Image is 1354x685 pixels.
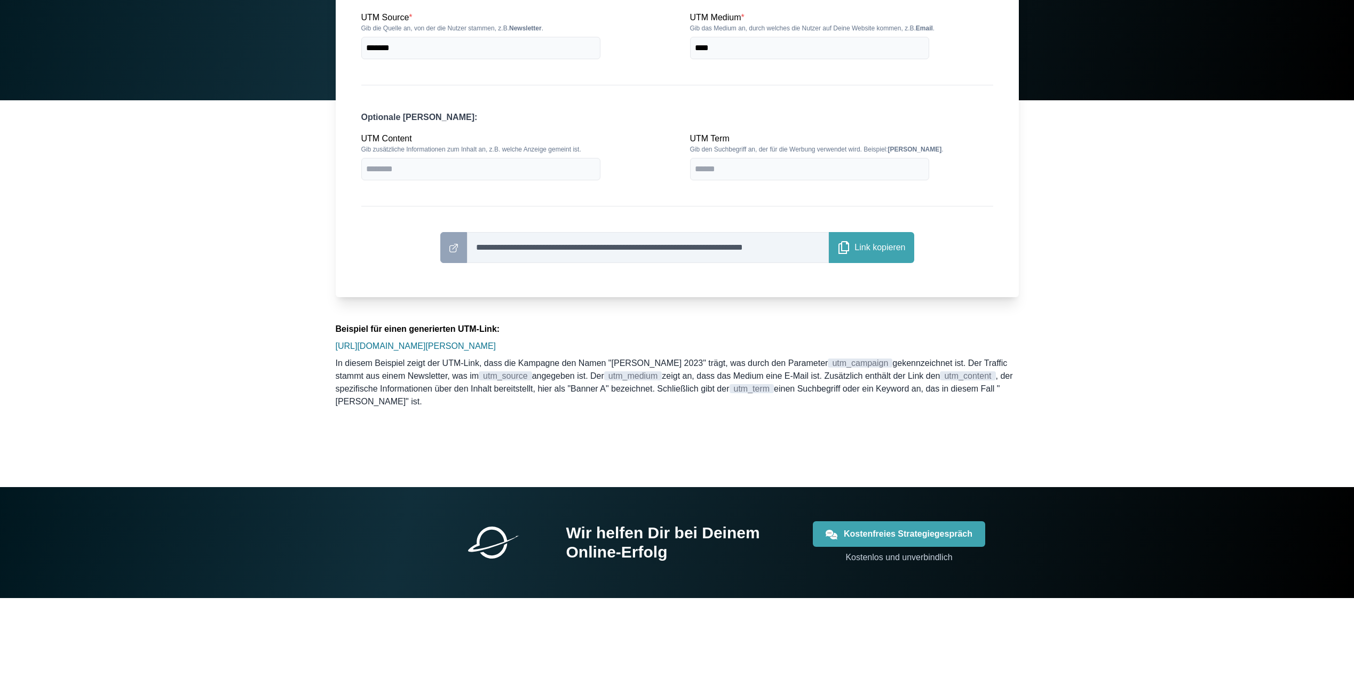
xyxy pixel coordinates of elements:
label: UTM Medium [690,13,745,22]
span: utm_source [479,371,532,380]
p: Gib den Suchbegriff an, der für die Werbung verwendet wird. Beispiel: . [690,145,993,154]
img: Marketing Planet Logo [468,527,519,559]
span: utm_campaign [828,359,892,368]
h3: Wir helfen Dir bei Deinem Online-Erfolg [566,523,788,562]
span: utm_content [940,371,995,380]
strong: Newsletter [509,25,542,32]
img: Chat Icon [826,530,837,539]
span: utm_medium [604,371,662,380]
button: Link kopieren [829,232,914,263]
p: Gib das Medium an, durch welches die Nutzer auf Deine Website kommen, z.B. . [690,24,993,33]
p: Gib die Quelle an, von der die Nutzer stammen, z.B. . [361,24,664,33]
p: Beispiel für einen generierten UTM-Link: [336,323,1019,336]
p: Kostenlos und unverbindlich [813,551,985,564]
p: Gib zusätzliche Informationen zum Inhalt an, z.B. welche Anzeige gemeint ist. [361,145,664,154]
strong: Email [916,25,933,32]
label: UTM Source [361,13,413,22]
label: UTM Term [690,134,730,143]
label: UTM Content [361,134,412,143]
a: Kostenfreies Strategiegespräch [813,521,985,547]
span: utm_term [730,384,774,393]
strong: [PERSON_NAME] [888,146,942,153]
p: In diesem Beispiel zeigt der UTM-Link, dass die Kampagne den Namen "[PERSON_NAME] 2023" trägt, wa... [336,357,1019,408]
span: Link kopieren [854,241,905,254]
p: [URL][DOMAIN_NAME][PERSON_NAME] [336,340,1019,353]
p: Optionale [PERSON_NAME]: [361,111,993,124]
